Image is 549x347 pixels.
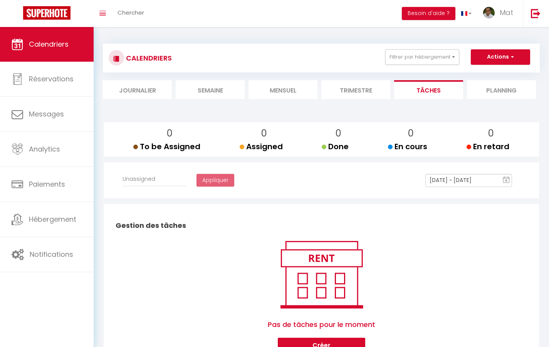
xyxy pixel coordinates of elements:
[272,238,371,312] img: rent.png
[133,141,200,152] span: To be Assigned
[29,74,74,84] span: Réservations
[29,39,69,49] span: Calendriers
[385,49,459,65] button: Filtrer par hébergement
[196,174,234,187] button: Appliquer
[248,80,317,99] li: Mensuel
[29,214,76,224] span: Hébergement
[500,8,513,17] span: Mat
[402,7,455,20] button: Besoin d'aide ?
[30,249,73,259] span: Notifications
[467,141,509,152] span: En retard
[29,179,65,189] span: Paiements
[124,49,172,67] h3: CALENDRIERS
[473,126,509,141] p: 0
[483,7,495,19] img: ...
[471,49,530,65] button: Actions
[23,6,71,20] img: Super Booking
[394,126,427,141] p: 0
[29,109,64,119] span: Messages
[505,179,507,182] text: 8
[118,8,144,17] span: Chercher
[388,141,427,152] span: En cours
[114,214,529,238] h2: Gestion des tâches
[6,3,29,26] button: Ouvrir le widget de chat LiveChat
[531,8,541,18] img: logout
[328,126,349,141] p: 0
[29,144,60,154] span: Analytics
[394,80,463,99] li: Tâches
[467,80,536,99] li: Planning
[322,141,349,152] span: Done
[268,312,375,338] span: Pas de tâches pour le moment
[240,141,283,152] span: Assigned
[103,80,172,99] li: Journalier
[139,126,200,141] p: 0
[321,80,390,99] li: Trimestre
[246,126,283,141] p: 0
[425,174,512,187] input: Select Date Range
[176,80,245,99] li: Semaine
